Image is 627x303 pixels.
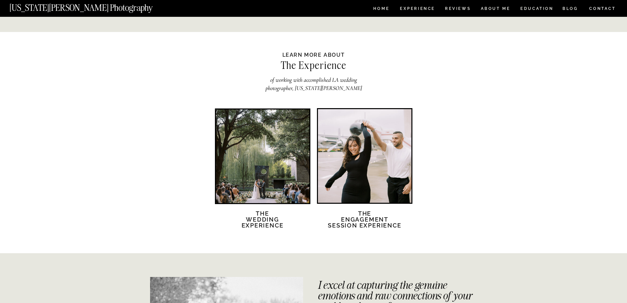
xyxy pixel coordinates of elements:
h2: of working with accomplished LA wedding photographer, [US_STATE][PERSON_NAME] [261,76,367,92]
h2: The Engagement session Experience [327,211,402,236]
a: REVIEWS [445,7,470,12]
a: BLOG [562,7,578,12]
h2: Learn more about [280,51,347,58]
a: [US_STATE][PERSON_NAME] Photography [10,3,175,9]
a: ABOUT ME [481,7,510,12]
a: CONTACT [589,5,616,12]
h2: The Experience [243,60,385,74]
a: TheWedding Experience [234,211,291,236]
a: Experience [400,7,434,12]
a: TheEngagement session Experience [327,211,402,236]
h2: The Wedding Experience [234,211,291,236]
a: EDUCATION [520,7,554,12]
a: HOME [372,7,391,12]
